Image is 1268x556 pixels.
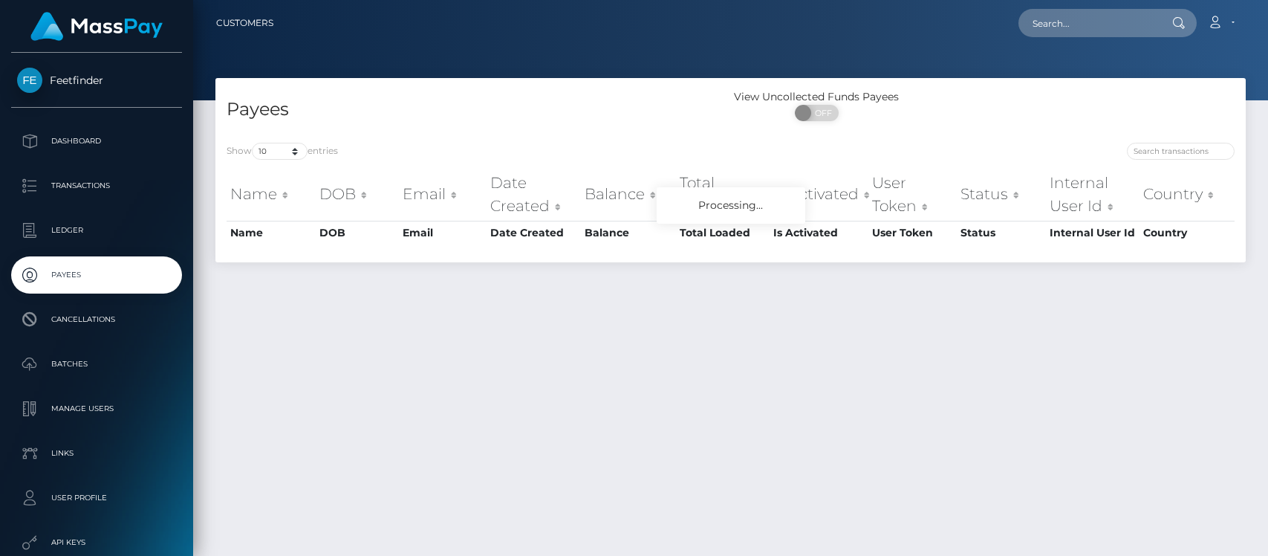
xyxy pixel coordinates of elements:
[487,168,581,221] th: Date Created
[1139,168,1235,221] th: Country
[868,221,956,245] th: User Token
[17,353,176,375] p: Batches
[770,168,869,221] th: Is Activated
[17,130,176,152] p: Dashboard
[227,97,720,123] h4: Payees
[216,7,273,39] a: Customers
[399,168,486,221] th: Email
[1046,221,1140,245] th: Internal User Id
[17,487,176,509] p: User Profile
[30,12,163,41] img: MassPay Logo
[11,256,182,294] a: Payees
[11,390,182,427] a: Manage Users
[11,74,182,87] span: Feetfinder
[1127,143,1235,160] input: Search transactions
[17,219,176,242] p: Ledger
[316,168,400,221] th: DOB
[227,221,316,245] th: Name
[17,531,176,554] p: API Keys
[657,187,805,224] div: Processing...
[399,221,486,245] th: Email
[11,479,182,517] a: User Profile
[11,123,182,160] a: Dashboard
[17,308,176,331] p: Cancellations
[17,398,176,420] p: Manage Users
[957,221,1046,245] th: Status
[1018,9,1158,37] input: Search...
[957,168,1046,221] th: Status
[1046,168,1140,221] th: Internal User Id
[227,168,316,221] th: Name
[868,168,956,221] th: User Token
[770,221,869,245] th: Is Activated
[252,143,308,160] select: Showentries
[17,264,176,286] p: Payees
[581,168,676,221] th: Balance
[316,221,400,245] th: DOB
[17,68,42,93] img: Feetfinder
[676,221,770,245] th: Total Loaded
[731,89,903,105] div: View Uncollected Funds Payees
[676,168,770,221] th: Total Loaded
[11,212,182,249] a: Ledger
[487,221,581,245] th: Date Created
[1139,221,1235,245] th: Country
[17,442,176,465] p: Links
[11,435,182,472] a: Links
[11,167,182,204] a: Transactions
[11,346,182,383] a: Batches
[11,301,182,338] a: Cancellations
[227,143,338,160] label: Show entries
[803,105,840,121] span: OFF
[581,221,676,245] th: Balance
[17,175,176,197] p: Transactions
